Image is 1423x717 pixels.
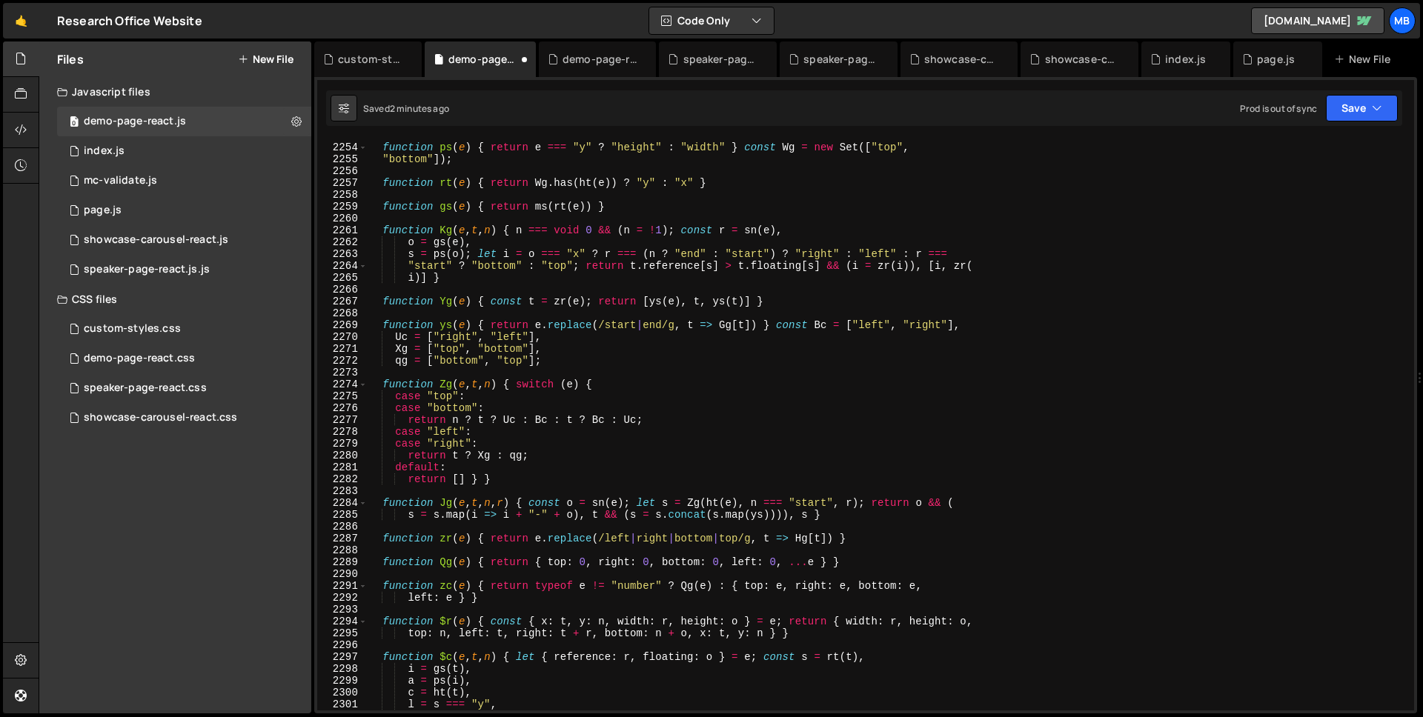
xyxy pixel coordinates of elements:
[649,7,774,34] button: Code Only
[317,426,368,438] div: 2278
[317,414,368,426] div: 2277
[683,52,759,67] div: speaker-page-react.css
[317,639,368,651] div: 2296
[317,236,368,248] div: 2262
[39,77,311,107] div: Javascript files
[317,698,368,710] div: 2301
[317,604,368,616] div: 2293
[317,556,368,568] div: 2289
[317,592,368,604] div: 2292
[317,651,368,663] div: 2297
[57,107,311,136] div: 10476/47463.js
[1165,52,1206,67] div: index.js
[1251,7,1384,34] a: [DOMAIN_NAME]
[317,141,368,153] div: 2254
[1240,102,1317,115] div: Prod is out of sync
[317,461,368,473] div: 2281
[317,450,368,461] div: 2280
[317,284,368,296] div: 2266
[317,189,368,201] div: 2258
[317,201,368,213] div: 2259
[57,12,202,30] div: Research Office Website
[317,521,368,533] div: 2286
[317,296,368,307] div: 2267
[57,344,311,373] div: 10476/47462.css
[39,284,311,314] div: CSS files
[57,403,311,433] div: 10476/45224.css
[1257,52,1295,67] div: page.js
[57,255,311,284] div: 10476/47013.js
[84,263,210,276] div: speaker-page-react.js.js
[803,52,879,67] div: speaker-page-react.js.js
[57,373,311,403] div: 10476/47016.css
[563,52,638,67] div: demo-page-react.css
[1389,7,1416,34] a: MB
[317,402,368,414] div: 2276
[3,3,39,39] a: 🤙
[57,51,84,67] h2: Files
[317,533,368,544] div: 2287
[317,307,368,319] div: 2268
[84,381,207,395] div: speaker-page-react.css
[84,144,125,158] div: index.js
[448,52,518,67] div: demo-page-react.js
[317,627,368,639] div: 2295
[317,580,368,592] div: 2291
[317,355,368,367] div: 2272
[84,352,195,365] div: demo-page-react.css
[317,438,368,450] div: 2279
[317,177,368,189] div: 2257
[84,233,228,247] div: showcase-carousel-react.js
[317,343,368,355] div: 2271
[317,153,368,165] div: 2255
[1045,52,1121,67] div: showcase-carousel-react.js
[317,497,368,509] div: 2284
[317,568,368,580] div: 2290
[317,248,368,260] div: 2263
[317,485,368,497] div: 2283
[238,53,293,65] button: New File
[390,102,449,115] div: 2 minutes ago
[317,687,368,698] div: 2300
[84,115,186,128] div: demo-page-react.js
[317,509,368,521] div: 2285
[84,411,237,424] div: showcase-carousel-react.css
[84,174,157,187] div: mc-validate.js
[317,213,368,224] div: 2260
[924,52,1000,67] div: showcase-carousel-react.css
[317,272,368,284] div: 2265
[317,390,368,402] div: 2275
[317,473,368,485] div: 2282
[57,314,311,344] div: 10476/38631.css
[84,204,122,217] div: page.js
[57,136,311,166] div: 10476/23765.js
[317,378,368,390] div: 2274
[317,331,368,343] div: 2270
[317,616,368,627] div: 2294
[317,544,368,556] div: 2288
[57,225,311,255] div: 10476/45223.js
[1326,95,1398,121] button: Save
[317,224,368,236] div: 2261
[317,165,368,177] div: 2256
[1334,52,1396,67] div: New File
[57,166,311,196] div: 10476/46986.js
[317,675,368,687] div: 2299
[317,663,368,675] div: 2298
[317,319,368,331] div: 2269
[70,117,79,129] span: 0
[57,196,311,225] div: 10476/23772.js
[363,102,449,115] div: Saved
[317,260,368,272] div: 2264
[317,367,368,378] div: 2273
[84,322,181,336] div: custom-styles.css
[338,52,404,67] div: custom-styles.css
